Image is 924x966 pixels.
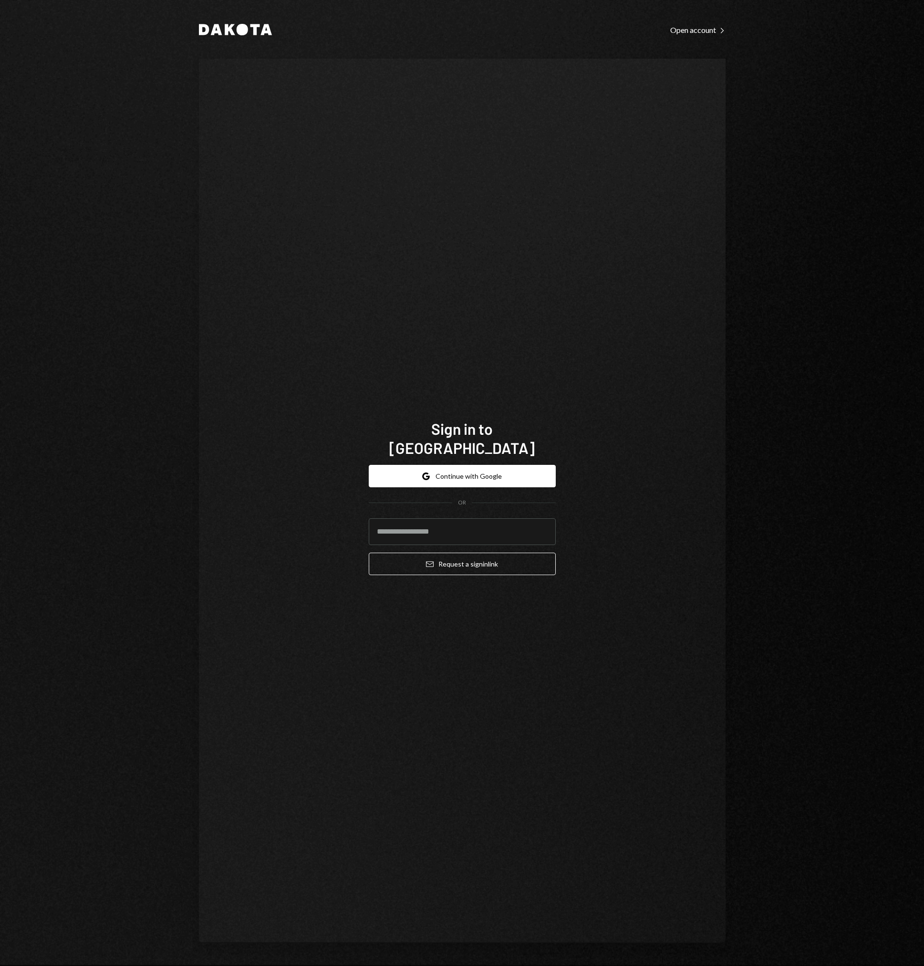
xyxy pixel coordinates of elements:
[369,465,556,487] button: Continue with Google
[369,419,556,457] h1: Sign in to [GEOGRAPHIC_DATA]
[670,24,726,35] a: Open account
[670,25,726,35] div: Open account
[458,499,466,507] div: OR
[369,553,556,575] button: Request a signinlink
